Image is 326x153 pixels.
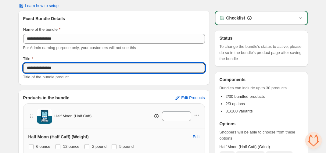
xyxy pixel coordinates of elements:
h3: Components [220,76,246,83]
span: For Admin naming purpose only, your customers will not see this [23,45,136,50]
span: 6 ounce [36,144,50,149]
span: Half Moon (Half Caff) [55,113,92,119]
button: Edit Products [171,93,208,103]
h3: Fixed Bundle Details [23,16,205,22]
span: 2/30 bundled products [226,94,265,99]
span: 81/100 variants [226,109,253,113]
label: Title [23,56,33,62]
span: 12 ounce [63,144,80,149]
img: Half Moon (Half Caff) [37,109,52,124]
span: Half Moon (Half Caff) (Grind) [220,144,303,150]
h3: Checklist [226,15,245,21]
h3: Half Moon (Half Caff) (Weight) [28,134,89,140]
span: Title of the bundle product [23,75,69,79]
span: To change the bundle's status to active, please do so in the bundle's product page after saving t... [220,44,303,62]
span: Edit [193,134,199,139]
span: Bundles can include up to 30 products [220,85,303,91]
label: Name of the bundle [23,27,61,33]
span: Learn how to setup [25,3,59,8]
div: Open chat [305,132,322,149]
span: 5 pound [119,144,134,149]
span: 2 pound [92,144,106,149]
h3: Products in the bundle [23,95,70,101]
h3: Status [220,35,303,41]
h3: Options [220,121,303,127]
span: 2/3 options [226,101,245,106]
button: Edit [189,132,203,142]
span: Shoppers will be able to choose from these options [220,129,303,141]
span: Edit Products [181,95,205,100]
button: Learn how to setup [15,2,63,10]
